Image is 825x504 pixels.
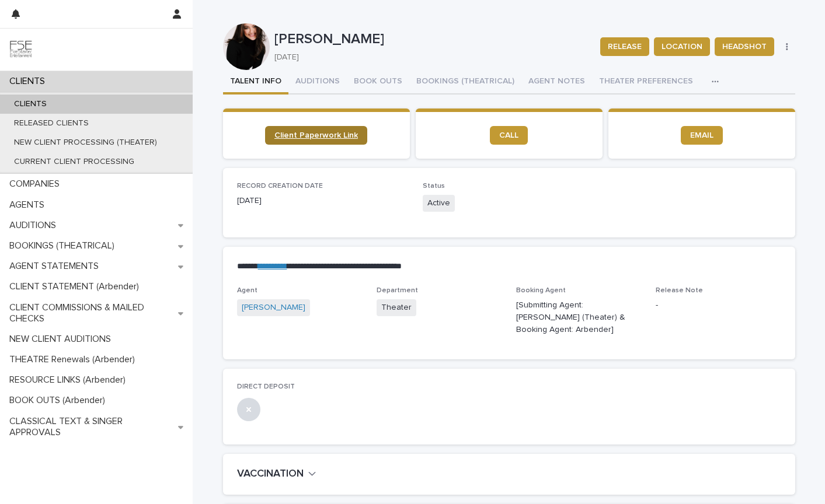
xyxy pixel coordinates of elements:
button: AUDITIONS [288,70,347,94]
p: [PERSON_NAME] [274,31,591,48]
p: [DATE] [237,195,409,207]
span: RELEASE [608,41,642,52]
p: CLIENTS [5,99,56,109]
p: AGENT STATEMENTS [5,261,108,272]
span: Department [377,287,418,294]
button: RELEASE [600,37,649,56]
a: EMAIL [681,126,723,145]
span: Status [423,183,445,190]
h2: VACCINATION [237,468,304,481]
p: - [656,299,781,311]
p: CLASSICAL TEXT & SINGER APPROVALS [5,416,178,438]
a: Client Paperwork Link [265,126,367,145]
span: Client Paperwork Link [274,131,358,139]
button: LOCATION [654,37,710,56]
p: [Submitting Agent: [PERSON_NAME] (Theater) & Booking Agent: Arbender] [516,299,642,335]
button: HEADSHOT [715,37,774,56]
p: AUDITIONS [5,220,65,231]
span: HEADSHOT [722,41,767,52]
span: CALL [499,131,518,139]
img: 9JgRvJ3ETPGCJDhvPVA5 [9,38,33,61]
p: RELEASED CLIENTS [5,118,98,128]
span: Theater [377,299,416,316]
button: TALENT INFO [223,70,288,94]
button: VACCINATION [237,468,316,481]
p: NEW CLIENT PROCESSING (THEATER) [5,138,166,148]
p: NEW CLIENT AUDITIONS [5,334,120,345]
span: RECORD CREATION DATE [237,183,323,190]
button: BOOK OUTS [347,70,409,94]
span: LOCATION [662,41,702,52]
p: BOOKINGS (THEATRICAL) [5,240,124,251]
p: BOOK OUTS (Arbender) [5,395,114,406]
span: DIRECT DEPOSIT [237,383,295,390]
span: EMAIL [690,131,713,139]
span: Agent [237,287,257,294]
button: BOOKINGS (THEATRICAL) [409,70,521,94]
button: AGENT NOTES [521,70,592,94]
p: COMPANIES [5,178,69,190]
p: [DATE] [274,52,587,62]
span: Booking Agent [516,287,566,294]
p: AGENTS [5,199,54,211]
a: [PERSON_NAME] [242,302,305,314]
p: CLIENT COMMISSIONS & MAILED CHECKS [5,302,178,324]
p: CURRENT CLIENT PROCESSING [5,157,144,167]
a: CALL [490,126,528,145]
span: Active [423,195,455,212]
button: THEATER PREFERENCES [592,70,700,94]
p: CLIENT STATEMENT (Arbender) [5,281,148,292]
span: Release Note [656,287,703,294]
p: RESOURCE LINKS (Arbender) [5,374,135,386]
p: CLIENTS [5,76,54,87]
p: THEATRE Renewals (Arbender) [5,354,144,365]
